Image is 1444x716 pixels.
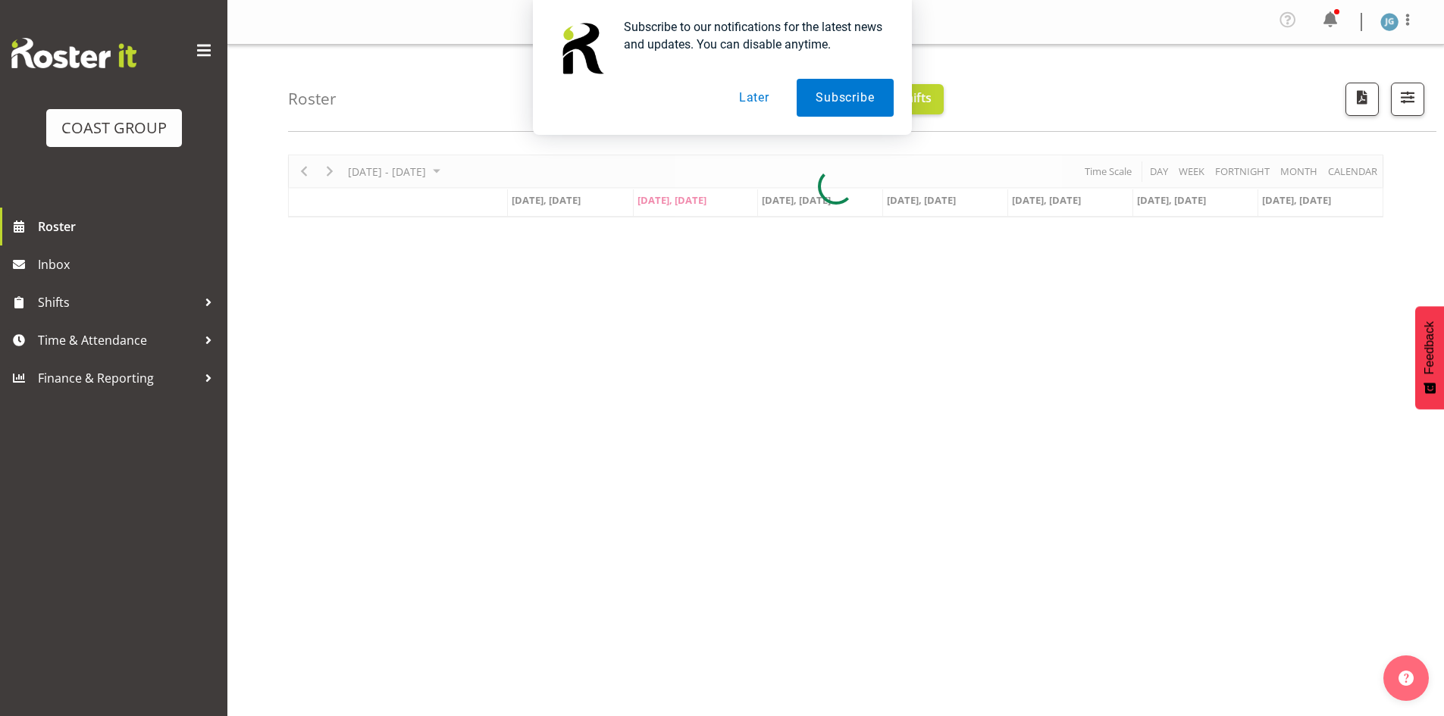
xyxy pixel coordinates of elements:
[38,367,197,389] span: Finance & Reporting
[797,79,893,117] button: Subscribe
[38,215,220,238] span: Roster
[612,18,894,53] div: Subscribe to our notifications for the latest news and updates. You can disable anytime.
[1415,306,1444,409] button: Feedback - Show survey
[551,18,612,79] img: notification icon
[38,329,197,352] span: Time & Attendance
[38,291,197,314] span: Shifts
[1423,321,1436,374] span: Feedback
[1399,671,1414,686] img: help-xxl-2.png
[38,253,220,276] span: Inbox
[720,79,788,117] button: Later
